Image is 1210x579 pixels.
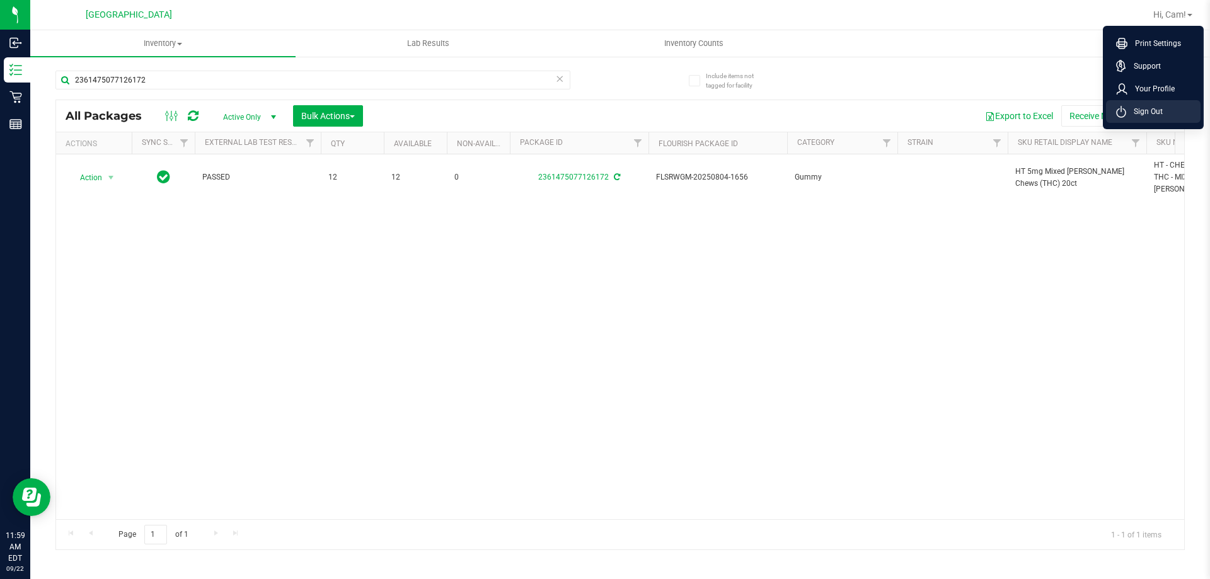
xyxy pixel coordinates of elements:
[797,138,834,147] a: Category
[331,139,345,148] a: Qty
[9,64,22,76] inline-svg: Inventory
[66,109,154,123] span: All Packages
[9,118,22,130] inline-svg: Reports
[977,105,1061,127] button: Export to Excel
[1101,525,1172,544] span: 1 - 1 of 1 items
[1018,138,1112,147] a: Sku Retail Display Name
[659,139,738,148] a: Flourish Package ID
[6,564,25,573] p: 09/22
[394,139,432,148] a: Available
[457,139,513,148] a: Non-Available
[1127,83,1175,95] span: Your Profile
[538,173,609,181] a: 2361475077126172
[328,171,376,183] span: 12
[612,173,620,181] span: Sync from Compliance System
[987,132,1008,154] a: Filter
[6,530,25,564] p: 11:59 AM EDT
[1126,60,1161,72] span: Support
[520,138,563,147] a: Package ID
[174,132,195,154] a: Filter
[69,169,103,186] span: Action
[555,71,564,87] span: Clear
[1126,132,1146,154] a: Filter
[13,478,50,516] iframe: Resource center
[296,30,561,57] a: Lab Results
[795,171,890,183] span: Gummy
[628,132,648,154] a: Filter
[1126,105,1163,118] span: Sign Out
[30,38,296,49] span: Inventory
[301,111,355,121] span: Bulk Actions
[1127,37,1181,50] span: Print Settings
[9,37,22,49] inline-svg: Inbound
[300,132,321,154] a: Filter
[66,139,127,148] div: Actions
[1061,105,1165,127] button: Receive Non-Cannabis
[1015,166,1139,190] span: HT 5mg Mixed [PERSON_NAME] Chews (THC) 20ct
[1156,138,1194,147] a: SKU Name
[877,132,897,154] a: Filter
[706,71,769,90] span: Include items not tagged for facility
[656,171,780,183] span: FLSRWGM-20250804-1656
[205,138,304,147] a: External Lab Test Result
[561,30,826,57] a: Inventory Counts
[293,105,363,127] button: Bulk Actions
[391,171,439,183] span: 12
[103,169,119,186] span: select
[86,9,172,20] span: [GEOGRAPHIC_DATA]
[1153,9,1186,20] span: Hi, Cam!
[202,171,313,183] span: PASSED
[454,171,502,183] span: 0
[1116,60,1196,72] a: Support
[157,168,170,186] span: In Sync
[142,138,190,147] a: Sync Status
[55,71,570,89] input: Search Package ID, Item Name, SKU, Lot or Part Number...
[1106,100,1201,123] li: Sign Out
[647,38,740,49] span: Inventory Counts
[9,91,22,103] inline-svg: Retail
[144,525,167,544] input: 1
[30,30,296,57] a: Inventory
[390,38,466,49] span: Lab Results
[907,138,933,147] a: Strain
[108,525,199,544] span: Page of 1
